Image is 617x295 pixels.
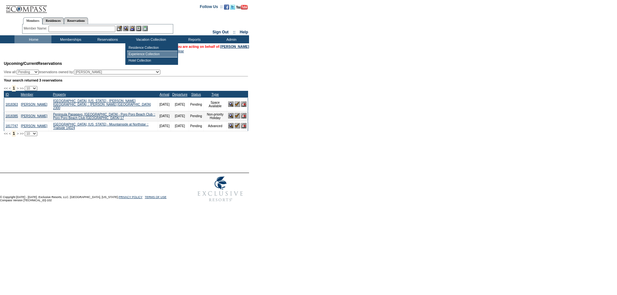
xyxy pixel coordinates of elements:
[12,130,16,137] span: 1
[158,98,171,111] td: [DATE]
[235,113,240,118] img: Confirm Reservation
[171,98,189,111] td: [DATE]
[21,92,33,96] a: Member
[203,121,227,131] td: Advanced
[5,92,9,96] a: ID
[189,111,203,121] td: Pending
[20,132,23,135] span: >>
[88,35,125,43] td: Reservations
[4,86,8,90] span: <<
[212,35,249,43] td: Admin
[228,113,234,118] img: View Reservation
[125,35,175,43] td: Vacation Collection
[171,111,189,121] td: [DATE]
[12,85,16,91] span: 1
[64,17,88,24] a: Reservations
[224,4,229,10] img: Become our fan on Facebook
[236,6,248,10] a: Subscribe to our YouTube Channel
[4,70,163,74] div: View all: reservations owned by:
[145,195,167,199] a: TERMS OF USE
[23,17,43,24] a: Members
[117,26,122,31] img: b_edit.gif
[123,26,129,31] img: View
[228,123,234,128] img: View Reservation
[211,92,219,96] a: Type
[130,26,135,31] img: Impersonate
[4,61,62,66] span: Reservations
[9,132,11,135] span: <
[21,114,47,118] a: [PERSON_NAME]
[203,98,227,111] td: Space Available
[160,92,169,96] a: Arrival
[158,121,171,131] td: [DATE]
[9,86,11,90] span: <
[175,49,184,53] a: Clear
[189,121,203,131] td: Pending
[21,103,47,106] a: [PERSON_NAME]
[5,124,18,128] a: 1817747
[24,26,49,31] div: Member Name:
[14,35,51,43] td: Home
[158,111,171,121] td: [DATE]
[192,173,249,205] img: Exclusive Resorts
[4,132,8,135] span: <<
[191,92,201,96] a: Status
[230,6,235,10] a: Follow us on Twitter
[17,86,19,90] span: >
[4,78,248,82] div: Your search returned 3 reservations
[241,101,246,107] img: Cancel Reservation
[175,35,212,43] td: Reports
[175,45,249,48] span: You are acting on behalf of:
[136,26,141,31] img: Reservations
[171,121,189,131] td: [DATE]
[233,30,236,34] span: ::
[5,103,18,106] a: 1818363
[127,45,177,51] td: Residence Collection
[5,114,18,118] a: 1818385
[42,17,64,24] a: Residences
[203,111,227,121] td: Non-priority Holiday
[53,113,155,120] a: Peninsula Papagayo, [GEOGRAPHIC_DATA] - Poro Poro Beach Club :: Poro Poro Beach Club [GEOGRAPHIC_...
[240,30,248,34] a: Help
[235,101,240,107] img: Confirm Reservation
[220,45,249,48] a: [PERSON_NAME]
[119,195,142,199] a: PRIVACY POLICY
[53,92,66,96] a: Property
[142,26,148,31] img: b_calculator.gif
[127,57,177,64] td: Hotel Collection
[241,113,246,118] img: Cancel Reservation
[228,101,234,107] img: View Reservation
[51,35,88,43] td: Memberships
[236,5,248,10] img: Subscribe to our YouTube Channel
[241,123,246,128] img: Cancel Reservation
[17,132,19,135] span: >
[224,6,229,10] a: Become our fan on Facebook
[20,86,23,90] span: >>
[53,99,151,110] a: [GEOGRAPHIC_DATA], [US_STATE] - [PERSON_NAME][GEOGRAPHIC_DATA] :: [PERSON_NAME] [GEOGRAPHIC_DATA]...
[127,51,177,57] td: Experience Collection
[230,4,235,10] img: Follow us on Twitter
[212,30,228,34] a: Sign Out
[21,124,47,128] a: [PERSON_NAME]
[4,61,38,66] span: Upcoming/Current
[172,92,187,96] a: Departure
[235,123,240,128] img: Confirm Reservation
[200,4,223,12] td: Follow Us ::
[189,98,203,111] td: Pending
[53,123,148,130] a: [GEOGRAPHIC_DATA], [US_STATE] - Mountainside at Northstar :: Trailside 14024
